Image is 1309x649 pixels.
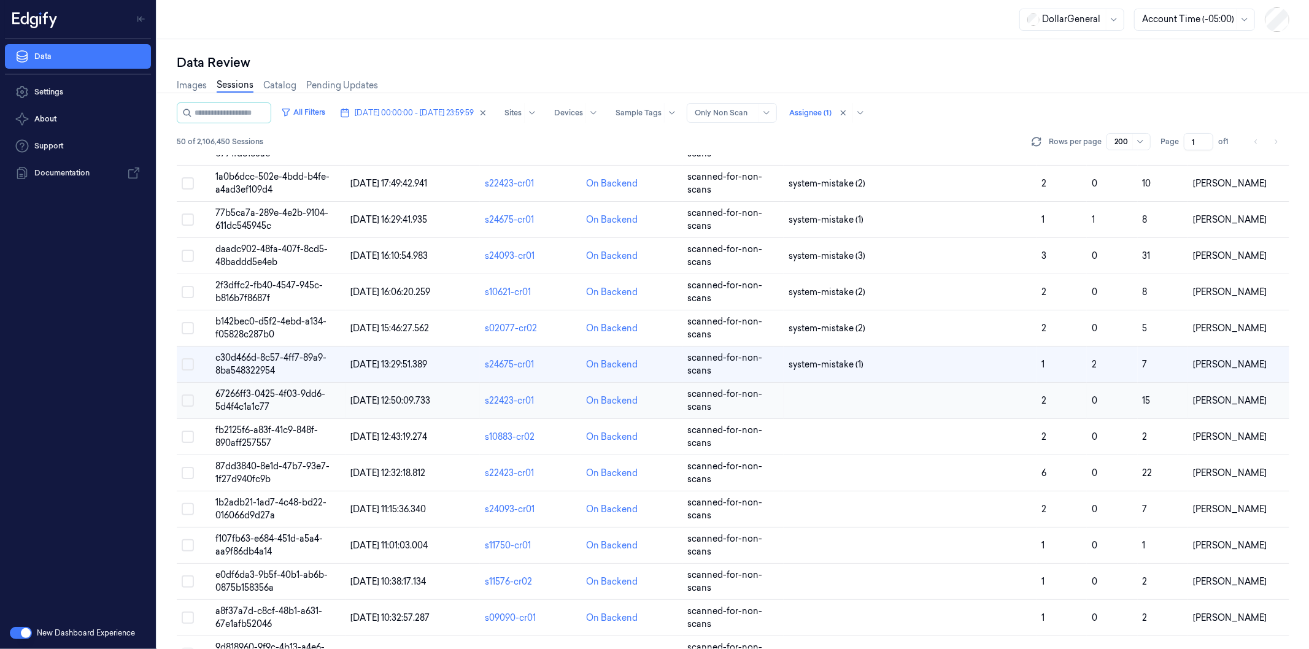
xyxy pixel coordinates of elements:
span: [DATE] 16:06:20.259 [350,286,430,298]
span: 5 [1143,323,1148,334]
div: s24093-cr01 [485,503,576,516]
span: scanned-for-non-scans [687,497,762,521]
span: b142bec0-d5f2-4ebd-a134-f05828c287b0 [215,316,326,340]
span: 0 [1092,250,1097,261]
div: On Backend [586,467,638,480]
span: scanned-for-non-scans [687,171,762,195]
span: c30d466d-8c57-4ff7-89a9-8ba548322954 [215,352,326,376]
span: 15 [1143,395,1151,406]
div: On Backend [586,503,638,516]
span: [PERSON_NAME] [1193,214,1267,225]
span: scanned-for-non-scans [687,533,762,557]
p: Rows per page [1049,136,1102,147]
span: a8f37a7d-c8cf-48b1-a631-67e1afb52046 [215,605,322,629]
span: 0 [1092,286,1097,298]
span: scanned-for-non-scans [687,605,762,629]
div: On Backend [586,250,638,263]
div: s24675-cr01 [485,213,576,226]
span: [DATE] 11:15:36.340 [350,504,426,515]
div: s09090-cr01 [485,612,576,624]
div: s02077-cr02 [485,322,576,335]
button: Select row [182,358,194,371]
span: [PERSON_NAME] [1193,467,1267,478]
span: 77b5ca7a-289e-4e2b-9104-611dc545945c [215,207,328,231]
button: Select row [182,467,194,479]
div: On Backend [586,539,638,552]
span: [PERSON_NAME] [1193,359,1267,370]
span: scanned-for-non-scans [687,280,762,304]
div: s22423-cr01 [485,467,576,480]
span: [PERSON_NAME] [1193,395,1267,406]
a: Sessions [217,79,253,93]
div: s24093-cr01 [485,250,576,263]
span: 7 [1143,359,1148,370]
span: 2 [1041,431,1046,442]
span: 2 [1143,431,1148,442]
span: 0 [1092,395,1097,406]
span: system-mistake (3) [789,250,865,263]
div: On Backend [586,431,638,444]
button: Select row [182,575,194,588]
span: 2 [1041,286,1046,298]
div: s10883-cr02 [485,431,576,444]
span: 1a0b6dcc-502e-4bdd-b4fe-a4ad3ef109d4 [215,171,330,195]
span: [DATE] 16:29:41.935 [350,214,427,225]
div: s22423-cr01 [485,394,576,407]
div: On Backend [586,213,638,226]
button: Toggle Navigation [131,9,151,29]
span: e0df6da3-9b5f-40b1-ab6b-0875b158356a [215,569,328,593]
a: Catalog [263,79,296,92]
span: system-mistake (2) [789,177,865,190]
div: On Backend [586,394,638,407]
span: [DATE] 12:50:09.733 [350,395,430,406]
span: 0 [1092,612,1097,623]
span: scanned-for-non-scans [687,207,762,231]
span: [DATE] 13:29:51.389 [350,359,427,370]
a: Support [5,134,151,158]
span: 2 [1041,323,1046,334]
span: 1 [1041,214,1044,225]
span: 8 [1143,214,1148,225]
button: About [5,107,151,131]
span: 8 [1143,286,1148,298]
button: Select row [182,322,194,334]
span: [DATE] 17:49:42.941 [350,178,427,189]
span: [DATE] 16:10:54.983 [350,250,428,261]
span: system-mistake (1) [789,213,863,226]
span: 2 [1041,395,1046,406]
span: scanned-for-non-scans [687,244,762,267]
span: 67266ff3-0425-4f03-9dd6-5d4f4c1a1c77 [215,388,325,412]
a: Documentation [5,161,151,185]
span: system-mistake (2) [789,322,865,335]
span: 2 [1143,576,1148,587]
span: 22 [1143,467,1153,478]
div: On Backend [586,322,638,335]
span: 31 [1143,250,1151,261]
span: 2 [1143,612,1148,623]
span: [DATE] 12:43:19.274 [350,431,427,442]
span: 1b2adb21-1ad7-4c48-bd22-016066d9d27a [215,497,326,521]
div: On Backend [586,286,638,299]
span: scanned-for-non-scans [687,388,762,412]
div: Data Review [177,54,1289,71]
button: Select row [182,539,194,551]
a: Pending Updates [306,79,378,92]
span: 87dd3840-8e1d-47b7-93e7-1f27d940fc9b [215,461,330,485]
span: 1 [1143,540,1146,551]
span: 0 [1092,467,1097,478]
span: Page [1160,136,1179,147]
div: s10621-cr01 [485,286,576,299]
span: 1 [1041,612,1044,623]
button: Select row [182,612,194,624]
span: [PERSON_NAME] [1193,250,1267,261]
span: 2 [1092,359,1097,370]
button: Select row [182,177,194,190]
span: 10 [1143,178,1151,189]
div: s11576-cr02 [485,575,576,588]
button: Select row [182,286,194,298]
span: 2 [1041,504,1046,515]
span: [DATE] 10:38:17.134 [350,576,426,587]
span: 0 [1092,576,1097,587]
span: 0 [1092,540,1097,551]
span: fb2125f6-a83f-41c9-848f-890aff257557 [215,424,318,448]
